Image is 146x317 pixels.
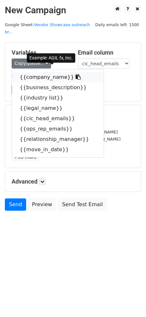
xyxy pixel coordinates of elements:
[12,93,104,103] a: {{industry list}}
[12,72,104,82] a: {{company_name}}
[12,144,104,155] a: {{move_in_date}}
[5,198,26,211] a: Send
[28,198,56,211] a: Preview
[12,134,104,144] a: {{relationship_manager}}
[12,130,118,134] small: [PERSON_NAME][EMAIL_ADDRESS][DOMAIN_NAME]
[12,58,51,69] a: Copy/paste...
[12,103,104,113] a: {{legal_name}}
[93,21,141,28] span: Daily emails left: 1500
[12,124,104,134] a: {{ops_rep_emails}}
[78,49,134,56] h5: Email column
[12,82,104,93] a: {{business_description}}
[58,198,107,211] a: Send Test Email
[5,22,90,35] small: Google Sheet:
[5,22,90,35] a: Vendor Showcase outreach br...
[12,113,104,124] a: {{cic_head_emails}}
[5,5,141,16] h2: New Campaign
[27,53,75,63] div: Example: AGIL fx, Inc.
[114,286,146,317] iframe: Chat Widget
[12,153,39,161] a: +33 more
[12,178,134,185] h5: Advanced
[93,22,141,27] a: Daily emails left: 1500
[12,49,68,56] h5: Variables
